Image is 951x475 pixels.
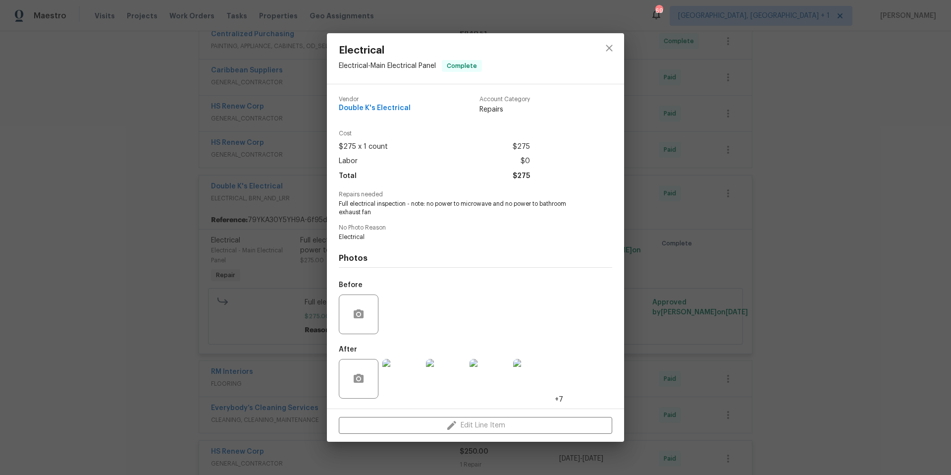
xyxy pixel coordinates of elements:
h4: Photos [339,253,612,263]
span: $275 [513,169,530,183]
span: No Photo Reason [339,225,612,231]
span: Electrical [339,45,482,56]
button: close [597,36,621,60]
span: Repairs needed [339,191,612,198]
span: Account Category [479,96,530,103]
h5: Before [339,282,363,289]
span: Total [339,169,357,183]
span: +7 [555,395,563,405]
span: Electrical - Main Electrical Panel [339,62,436,69]
div: 69 [655,6,662,16]
h5: After [339,346,357,353]
span: Full electrical inspection - note: no power to microwave and no power to bathroom exhaust fan [339,200,585,217]
span: Repairs [479,105,530,115]
span: Labor [339,154,358,169]
span: Vendor [339,96,411,103]
span: Cost [339,130,530,137]
span: Double K's Electrical [339,105,411,112]
span: Complete [443,61,481,71]
span: $275 x 1 count [339,140,388,154]
span: $0 [521,154,530,169]
span: Electrical [339,233,585,241]
span: $275 [513,140,530,154]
